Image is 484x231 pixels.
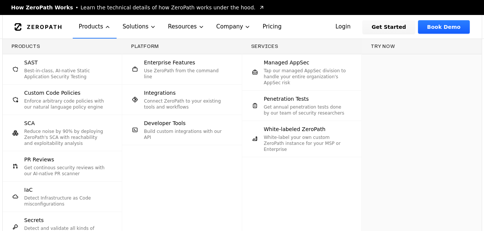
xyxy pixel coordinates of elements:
[363,20,415,34] a: Get Started
[131,43,233,49] h3: Platform
[122,85,242,115] a: IntegrationsConnect ZeroPath to your existing tools and workflows
[264,68,347,86] p: Tap our managed AppSec division to handle your entire organization's AppSec risk
[24,89,81,97] span: Custom Code Policies
[122,54,242,84] a: Enterprise FeaturesUse ZeroPath from the command line
[3,115,122,151] a: SCAReduce noise by 90% by deploying ZeroPath's SCA with reachability and exploitability analysis
[24,216,44,224] span: Secrets
[327,20,360,34] a: Login
[24,68,107,80] p: Best-in-class, AI-native Static Application Security Testing
[3,54,122,84] a: SASTBest-in-class, AI-native Static Application Security Testing
[73,15,117,39] button: Products
[418,20,469,34] a: Book Demo
[162,15,210,39] button: Resources
[11,4,265,11] a: How ZeroPath WorksLearn the technical details of how ZeroPath works under the hood.
[264,104,347,116] p: Get annual penetration tests done by our team of security researchers
[264,134,347,152] p: White-label your own custom ZeroPath instance for your MSP or Enterprise
[24,165,107,177] p: Get continous security reviews with our AI-native PR scanner
[24,128,107,146] p: Reduce noise by 90% by deploying ZeroPath's SCA with reachability and exploitability analysis
[144,59,195,66] span: Enterprise Features
[242,54,362,90] a: Managed AppSecTap our managed AppSec division to handle your entire organization's AppSec risk
[144,128,227,140] p: Build custom integrations with our API
[264,95,309,103] span: Penetration Tests
[3,151,122,181] a: PR ReviewsGet continous security reviews with our AI-native PR scanner
[144,68,227,80] p: Use ZeroPath from the command line
[210,15,257,39] button: Company
[122,115,242,145] a: Developer ToolsBuild custom integrations with our API
[24,119,35,127] span: SCA
[24,186,33,194] span: IaC
[264,59,310,66] span: Managed AppSec
[24,156,54,163] span: PR Reviews
[24,59,38,66] span: SAST
[3,85,122,115] a: Custom Code PoliciesEnforce arbitrary code policies with our natural language policy engine
[242,121,362,157] a: White-labeled ZeroPathWhite-label your own custom ZeroPath instance for your MSP or Enterprise
[11,4,73,11] span: How ZeroPath Works
[81,4,256,11] span: Learn the technical details of how ZeroPath works under the hood.
[117,15,162,39] button: Solutions
[144,119,186,127] span: Developer Tools
[144,98,227,110] p: Connect ZeroPath to your existing tools and workflows
[24,195,107,207] p: Detect Infrastructure as Code misconfigurations
[256,15,288,39] a: Pricing
[242,91,362,121] a: Penetration TestsGet annual penetration tests done by our team of security researchers
[3,182,122,212] a: IaCDetect Infrastructure as Code misconfigurations
[2,15,482,39] nav: Global
[251,43,353,49] h3: Services
[371,43,473,49] h3: Try now
[144,89,175,97] span: Integrations
[12,43,113,49] h3: Products
[24,98,107,110] p: Enforce arbitrary code policies with our natural language policy engine
[264,125,326,133] span: White-labeled ZeroPath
